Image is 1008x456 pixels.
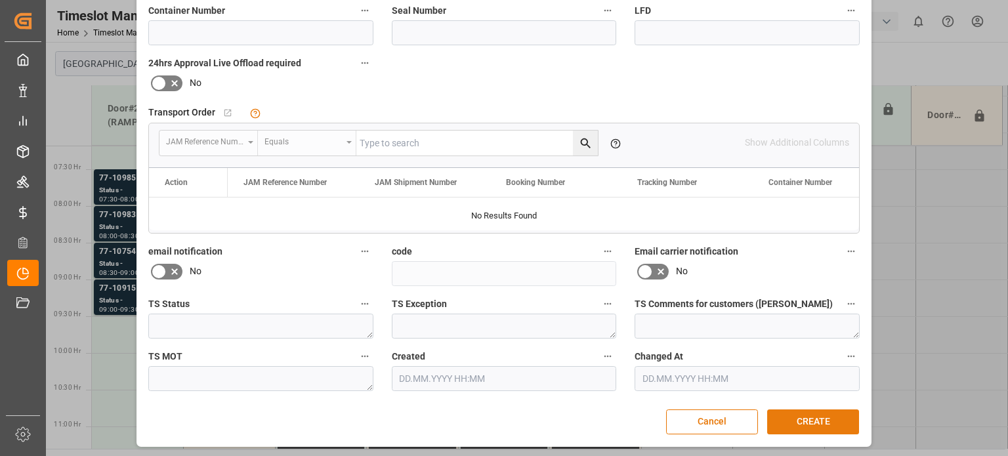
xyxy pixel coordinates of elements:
span: Transport Order [148,106,215,119]
button: CREATE [767,409,859,434]
span: JAM Shipment Number [375,178,457,187]
button: Created [599,348,616,365]
input: DD.MM.YYYY HH:MM [392,366,617,391]
span: TS Status [148,297,190,311]
button: search button [573,131,598,155]
span: Container Number [768,178,832,187]
button: code [599,243,616,260]
button: Cancel [666,409,758,434]
button: Changed At [843,348,860,365]
span: No [190,76,201,90]
button: TS Exception [599,295,616,312]
span: TS Comments for customers ([PERSON_NAME]) [635,297,833,311]
span: LFD [635,4,651,18]
button: Seal Number [599,2,616,19]
span: JAM Reference Number [243,178,327,187]
span: 24hrs Approval Live Offload required [148,56,301,70]
span: No [190,264,201,278]
span: TS MOT [148,350,182,363]
input: Type to search [356,131,598,155]
div: Equals [264,133,342,148]
span: Booking Number [506,178,565,187]
button: TS MOT [356,348,373,365]
button: email notification [356,243,373,260]
button: LFD [843,2,860,19]
div: Action [165,178,188,187]
button: TS Status [356,295,373,312]
span: Created [392,350,425,363]
button: Email carrier notification [843,243,860,260]
span: code [392,245,412,259]
button: TS Comments for customers ([PERSON_NAME]) [843,295,860,312]
button: Container Number [356,2,373,19]
button: 24hrs Approval Live Offload required [356,54,373,72]
button: open menu [258,131,356,155]
span: TS Exception [392,297,447,311]
input: DD.MM.YYYY HH:MM [635,366,860,391]
span: No [676,264,688,278]
span: Changed At [635,350,683,363]
span: Email carrier notification [635,245,738,259]
span: email notification [148,245,222,259]
div: JAM Reference Number [166,133,243,148]
span: Container Number [148,4,225,18]
span: Seal Number [392,4,446,18]
span: Tracking Number [637,178,697,187]
button: open menu [159,131,258,155]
